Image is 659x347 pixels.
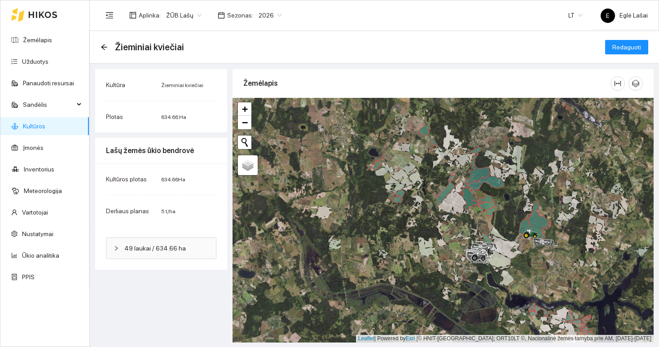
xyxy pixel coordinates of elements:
span: Plotas [106,113,123,120]
span: arrow-left [101,44,108,51]
a: Zoom in [238,102,251,116]
div: | Powered by © HNIT-[GEOGRAPHIC_DATA]; ORT10LT ©, Nacionalinė žemės tarnyba prie AM, [DATE]-[DATE] [356,335,654,343]
span: Eglė Lašai [601,12,648,19]
span: Kultūra [106,81,125,88]
span: 634.66 Ha [161,114,186,120]
span: Kultūros plotas [106,176,147,183]
span: | [417,335,418,342]
a: Panaudoti resursai [23,79,74,87]
span: 2026 [259,9,282,22]
a: Inventorius [24,166,54,173]
span: Sezonas : [227,10,253,20]
a: Meteorologija [24,187,62,194]
span: Aplinka : [139,10,161,20]
span: 634.66 Ha [161,176,185,183]
a: Leaflet [358,335,374,342]
span: Redaguoti [612,42,641,52]
a: Žemėlapis [23,36,52,44]
span: Žieminiai kviečiai [161,82,203,88]
span: Žieminiai kviečiai [115,40,184,54]
button: column-width [611,76,625,91]
span: − [242,117,248,128]
div: Lašų žemės ūkio bendrovė [106,138,216,163]
a: Nustatymai [22,230,53,237]
button: Redaguoti [605,40,648,54]
a: PPIS [22,273,35,281]
span: column-width [611,80,624,87]
div: Žemėlapis [243,70,611,96]
a: Kultūros [23,123,45,130]
a: Zoom out [238,116,251,129]
a: Layers [238,155,258,175]
a: Vartotojai [22,209,48,216]
a: Užduotys [22,58,48,65]
span: menu-fold [105,11,114,19]
a: Ūkio analitika [22,252,59,259]
span: 5 t/ha [161,208,176,215]
span: + [242,103,248,114]
a: Esri [406,335,415,342]
button: menu-fold [101,6,119,24]
div: 49 laukai / 634.66 ha [106,238,216,259]
span: Sandėlis [23,96,74,114]
span: right [114,246,119,251]
div: Atgal [101,44,108,51]
a: Įmonės [23,144,44,151]
span: layout [129,12,136,19]
span: E [606,9,610,23]
span: LT [568,9,583,22]
span: calendar [218,12,225,19]
button: Initiate a new search [238,136,251,149]
span: Derliaus planas [106,207,149,215]
span: ŽŪB Lašų [166,9,202,22]
span: 49 laukai / 634.66 ha [124,243,209,253]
